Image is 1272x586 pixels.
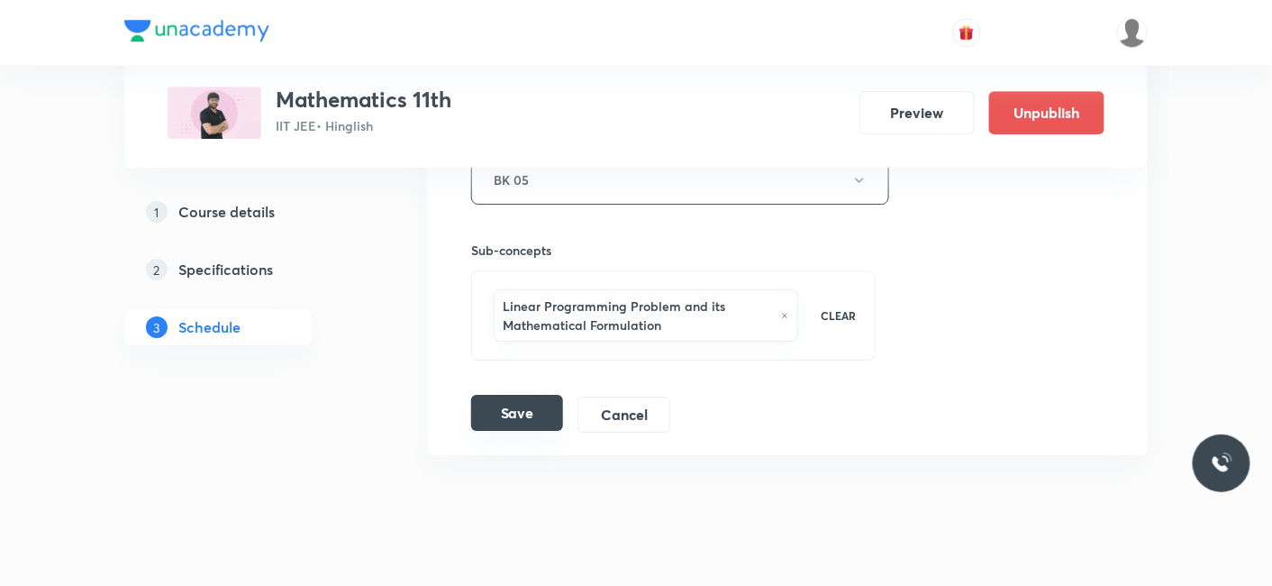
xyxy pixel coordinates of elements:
img: CF0DA373-FB35-44B8-8289-E2E53BE2B9FC_plus.png [168,87,261,139]
a: 1Course details [124,194,369,230]
a: Company Logo [124,20,269,46]
img: ttu [1211,453,1232,474]
h5: Schedule [178,316,241,338]
p: IIT JEE • Hinglish [276,116,451,135]
h5: Specifications [178,259,273,280]
a: 2Specifications [124,252,369,288]
button: Unpublish [989,91,1104,134]
h6: Linear Programming Problem and its Mathematical Formulation [503,297,772,334]
p: 3 [146,316,168,338]
button: avatar [952,18,981,47]
p: 1 [146,201,168,223]
p: 2 [146,259,168,280]
img: avatar [959,24,975,41]
button: Save [471,395,563,431]
button: BK 05 [471,155,889,205]
img: Company Logo [124,20,269,41]
h5: Course details [178,201,275,223]
h3: Mathematics 11th [276,87,451,113]
h6: Sub-concepts [471,241,876,260]
p: CLEAR [822,307,857,324]
button: Cancel [577,397,670,433]
button: Preview [859,91,975,134]
img: Mukesh Gupta [1117,17,1148,48]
